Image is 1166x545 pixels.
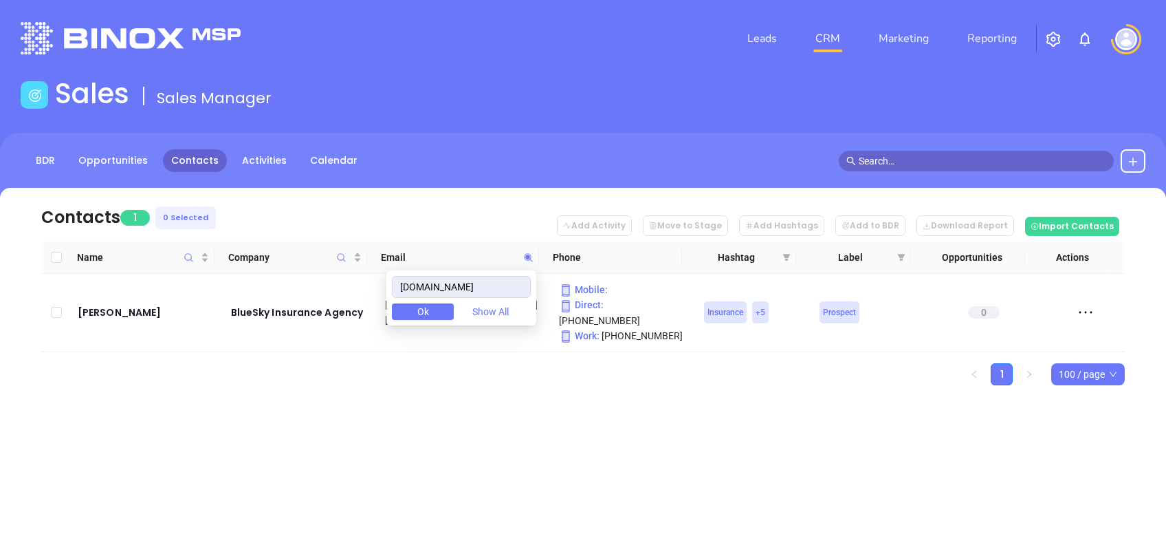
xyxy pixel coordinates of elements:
[968,306,1000,319] span: 0
[1025,370,1033,378] span: right
[231,304,366,321] a: BlueSky Insurance Agency
[970,370,978,378] span: left
[70,149,156,172] a: Opportunities
[707,305,743,320] span: Insurance
[417,304,429,319] span: Ok
[1059,364,1117,385] span: 100 / page
[962,25,1022,52] a: Reporting
[21,22,241,54] img: logo
[846,156,856,166] span: search
[780,247,793,268] span: filter
[1045,31,1061,47] img: iconSetting
[381,250,518,265] span: Email
[55,77,129,110] h1: Sales
[559,299,604,310] span: Direct :
[459,303,521,320] button: Show All
[234,149,295,172] a: Activities
[742,25,782,52] a: Leads
[77,250,198,265] span: Name
[696,250,777,265] span: Hashtag
[559,284,608,295] span: Mobile :
[810,250,891,265] span: Label
[991,364,1012,385] a: 1
[1018,363,1040,385] button: right
[782,253,791,261] span: filter
[991,363,1013,385] li: 1
[78,304,212,321] a: [PERSON_NAME]
[1018,363,1040,385] li: Next Page
[559,297,685,328] p: [PHONE_NUMBER]
[539,242,682,274] th: Phone
[155,206,216,229] div: 0 Selected
[1025,242,1111,274] th: Actions
[1051,363,1125,385] div: Page Size
[1115,28,1137,50] img: user
[810,25,846,52] a: CRM
[163,149,227,172] a: Contacts
[897,253,905,261] span: filter
[963,363,985,385] button: left
[894,247,908,268] span: filter
[302,149,366,172] a: Calendar
[559,328,685,343] p: [PHONE_NUMBER]
[472,304,509,319] span: Show All
[392,303,454,320] button: Ok
[963,363,985,385] li: Previous Page
[559,330,599,341] span: Work :
[911,242,1025,274] th: Opportunities
[392,276,531,298] input: Search
[756,305,765,320] span: + 5
[214,242,367,274] th: Company
[71,242,214,274] th: Name
[27,149,63,172] a: BDR
[823,305,856,320] span: Prospect
[859,153,1106,169] input: Search…
[1077,31,1093,47] img: iconNotification
[1025,217,1119,236] button: Import Contacts
[157,87,272,109] span: Sales Manager
[120,210,150,226] span: 1
[41,205,120,230] div: Contacts
[873,25,934,52] a: Marketing
[385,297,540,328] div: [PERSON_NAME][EMAIL_ADDRESS][DOMAIN_NAME]
[228,250,351,265] span: Company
